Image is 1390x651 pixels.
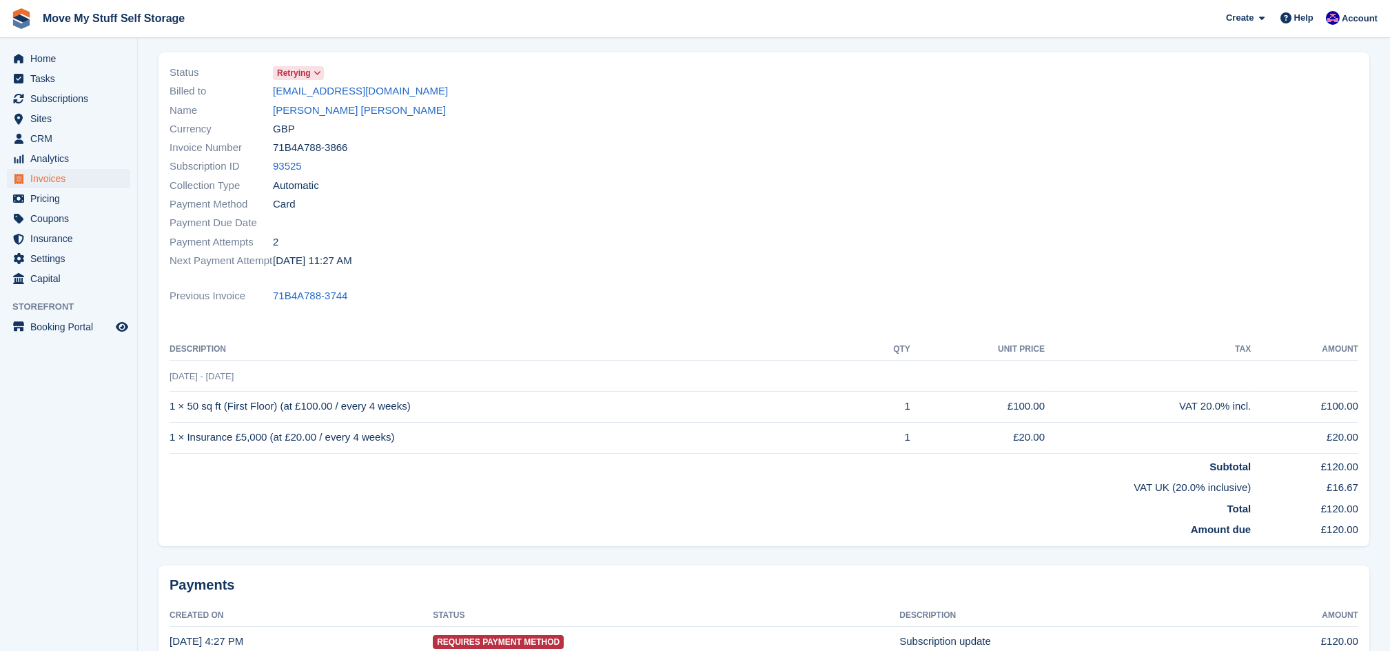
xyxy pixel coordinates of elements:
[170,234,273,250] span: Payment Attempts
[7,49,130,68] a: menu
[37,7,190,30] a: Move My Stuff Self Storage
[170,288,273,304] span: Previous Invoice
[30,189,113,208] span: Pricing
[170,65,273,81] span: Status
[170,197,273,212] span: Payment Method
[170,253,273,269] span: Next Payment Attempt
[7,129,130,148] a: menu
[170,121,273,137] span: Currency
[170,103,273,119] span: Name
[170,178,273,194] span: Collection Type
[30,149,113,168] span: Analytics
[30,89,113,108] span: Subscriptions
[7,189,130,208] a: menu
[170,215,273,231] span: Payment Due Date
[1294,11,1314,25] span: Help
[170,159,273,174] span: Subscription ID
[30,269,113,288] span: Capital
[1326,11,1340,25] img: Jade Whetnall
[273,103,446,119] a: [PERSON_NAME] [PERSON_NAME]
[7,169,130,188] a: menu
[170,577,1358,594] h2: Payments
[1225,605,1358,627] th: Amount
[1342,12,1378,26] span: Account
[1251,339,1358,361] th: Amount
[273,159,302,174] a: 93525
[170,371,234,381] span: [DATE] - [DATE]
[1251,474,1358,496] td: £16.67
[30,317,113,337] span: Booking Portal
[170,605,433,627] th: Created On
[12,300,137,314] span: Storefront
[170,474,1251,496] td: VAT UK (20.0% inclusive)
[7,69,130,88] a: menu
[273,288,347,304] a: 71B4A788-3744
[861,422,910,453] td: 1
[170,140,273,156] span: Invoice Number
[273,197,296,212] span: Card
[30,209,113,228] span: Coupons
[910,391,1045,422] td: £100.00
[433,605,899,627] th: Status
[273,140,347,156] span: 71B4A788-3866
[30,249,113,268] span: Settings
[1045,339,1251,361] th: Tax
[1209,461,1251,472] strong: Subtotal
[1251,496,1358,517] td: £120.00
[273,121,295,137] span: GBP
[1226,11,1254,25] span: Create
[170,635,243,647] time: 2025-08-26 15:27:34 UTC
[7,269,130,288] a: menu
[7,229,130,248] a: menu
[273,178,319,194] span: Automatic
[30,169,113,188] span: Invoices
[910,339,1045,361] th: Unit Price
[7,89,130,108] a: menu
[273,253,352,269] time: 2025-08-29 10:27:39 UTC
[1191,523,1251,535] strong: Amount due
[433,635,564,649] span: Requires Payment Method
[7,317,130,337] a: menu
[170,83,273,99] span: Billed to
[11,8,32,29] img: stora-icon-8386f47178a22dfd0bd8f6a31ec36ba5ce8667c1dd55bd0f319d3a0aa187defe.svg
[30,129,113,148] span: CRM
[1045,399,1251,414] div: VAT 20.0% incl.
[1251,517,1358,538] td: £120.00
[7,109,130,128] a: menu
[277,67,311,79] span: Retrying
[30,109,113,128] span: Sites
[1251,453,1358,474] td: £120.00
[7,249,130,268] a: menu
[7,209,130,228] a: menu
[899,605,1225,627] th: Description
[1251,422,1358,453] td: £20.00
[273,83,448,99] a: [EMAIL_ADDRESS][DOMAIN_NAME]
[170,391,861,422] td: 1 × 50 sq ft (First Floor) (at £100.00 / every 4 weeks)
[910,422,1045,453] td: £20.00
[170,422,861,453] td: 1 × Insurance £5,000 (at £20.00 / every 4 weeks)
[170,339,861,361] th: Description
[861,339,910,361] th: QTY
[7,149,130,168] a: menu
[30,69,113,88] span: Tasks
[1227,503,1251,514] strong: Total
[30,229,113,248] span: Insurance
[1251,391,1358,422] td: £100.00
[114,319,130,335] a: Preview store
[273,65,324,81] a: Retrying
[861,391,910,422] td: 1
[273,234,278,250] span: 2
[30,49,113,68] span: Home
